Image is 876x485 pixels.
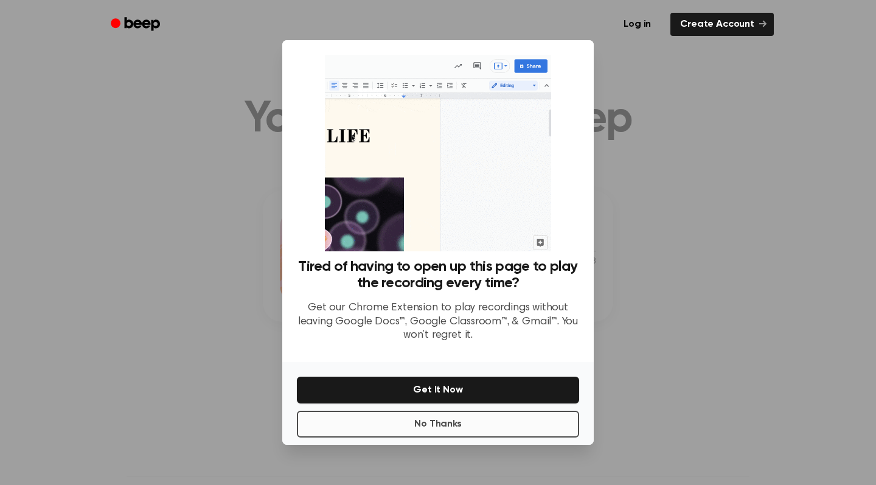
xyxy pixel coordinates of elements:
[297,377,579,403] button: Get It Now
[297,411,579,438] button: No Thanks
[611,10,663,38] a: Log in
[297,301,579,343] p: Get our Chrome Extension to play recordings without leaving Google Docs™, Google Classroom™, & Gm...
[102,13,171,37] a: Beep
[670,13,774,36] a: Create Account
[325,55,551,251] img: Beep extension in action
[297,259,579,291] h3: Tired of having to open up this page to play the recording every time?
